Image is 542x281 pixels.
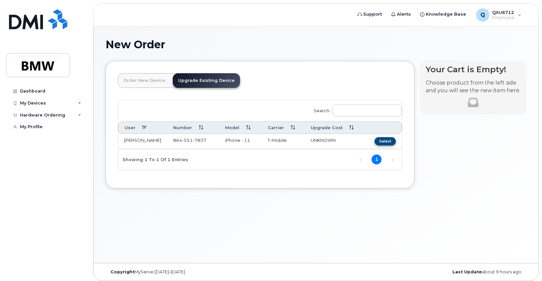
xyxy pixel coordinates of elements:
h1: New Order [106,39,526,50]
iframe: Messenger Launcher [513,252,537,276]
div: about 9 hours ago [386,269,526,275]
span: UNKNOWN [311,138,336,143]
h4: Your Cart is Empty! [426,65,520,74]
span: 551 [182,138,193,143]
input: Search: [332,105,402,117]
a: Upgrade Existing Device [173,73,240,88]
td: [PERSON_NAME] [118,134,167,149]
a: Order New Device [118,73,171,88]
td: T-Mobile [262,134,305,149]
a: Next [388,155,398,165]
td: iPhone - 11 [219,134,262,149]
th: Upgrade Cost: activate to sort column ascending [305,122,364,134]
th: Model: activate to sort column ascending [219,122,262,134]
strong: Last Update [452,269,482,274]
div: MyServe [DATE]–[DATE] [106,269,246,275]
a: 1 [372,154,382,164]
button: Select [375,137,396,145]
th: User: activate to sort column descending [118,122,167,134]
p: Choose product from the left side and you will see the new item here. [426,79,520,95]
th: Carrier: activate to sort column ascending [262,122,305,134]
a: Previous [356,155,366,165]
label: Search: [309,100,402,119]
span: 7837 [193,138,206,143]
span: 864 [173,138,206,143]
th: Number: activate to sort column ascending [167,122,219,134]
strong: Copyright [111,269,135,274]
div: Showing 1 to 1 of 1 entries [118,153,188,165]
